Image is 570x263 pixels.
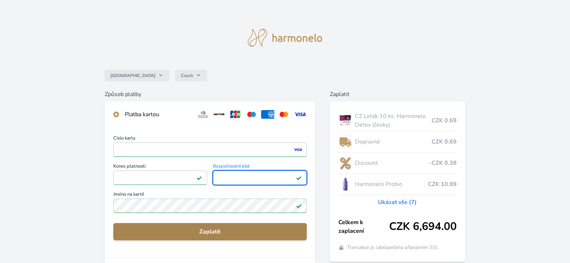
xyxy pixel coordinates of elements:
[338,112,352,130] img: letak_DETOX_nahled_x-lo.jpg
[113,192,307,199] span: Jméno na kartě
[125,110,191,119] div: Platba kartou
[293,110,307,119] img: visa.svg
[432,116,457,125] span: CZK 0.69
[105,70,169,81] button: [GEOGRAPHIC_DATA]
[432,137,457,146] span: CZK 0.69
[428,180,457,189] span: CZK 10.99
[229,110,242,119] img: jcb.svg
[117,145,304,155] iframe: Iframe pro číslo karty
[117,173,204,183] iframe: Iframe pro datum vypršení platnosti
[355,137,432,146] span: Dopravné
[213,164,307,171] span: Bezpečnostní kód
[196,110,210,119] img: diners.svg
[293,146,303,153] img: visa
[113,136,307,142] span: Číslo karty
[338,154,352,172] img: discount-lo.png
[248,29,323,47] img: logo.svg
[338,218,389,235] span: Celkem k zaplacení
[296,175,302,181] img: Platné pole
[113,199,307,213] input: Jméno na kartěPlatné pole
[277,110,291,119] img: mc.svg
[338,133,352,151] img: delivery-lo.png
[119,227,301,236] span: Zaplatit
[113,164,207,171] span: Konec platnosti
[113,223,307,240] button: Zaplatit
[355,180,428,189] span: Harmonelo Probio
[181,73,193,78] span: Czech
[378,198,417,207] a: Ukázat vše (7)
[110,73,155,78] span: [GEOGRAPHIC_DATA]
[213,110,226,119] img: discover.svg
[296,203,302,209] img: Platné pole
[355,112,432,129] span: CZ Leták 10 ks: Harmonelo Detox (česky)
[338,175,352,193] img: CLEAN_PROBIO_se_stinem_x-lo.jpg
[429,159,457,167] span: -CZK 0.38
[330,90,465,99] h6: Zaplatit
[105,90,315,99] h6: Způsob platby
[216,173,304,183] iframe: Iframe pro bezpečnostní kód
[347,244,439,251] span: Transakce je zabezpečena připojením SSL
[196,175,202,181] img: Platné pole
[175,70,207,81] button: Czech
[355,159,429,167] span: Discount
[389,220,457,233] span: CZK 6,694.00
[261,110,274,119] img: amex.svg
[245,110,258,119] img: maestro.svg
